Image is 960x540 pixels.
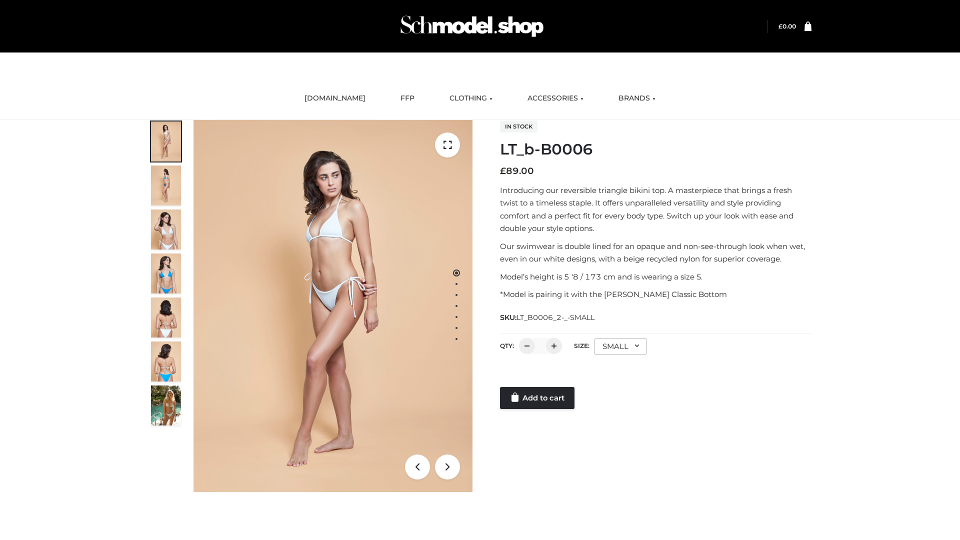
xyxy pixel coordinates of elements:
[151,209,181,249] img: ArielClassicBikiniTop_CloudNine_AzureSky_OW114ECO_3-scaled.jpg
[500,140,811,158] h1: LT_b-B0006
[516,313,594,322] span: LT_B0006_2-_-SMALL
[151,341,181,381] img: ArielClassicBikiniTop_CloudNine_AzureSky_OW114ECO_8-scaled.jpg
[397,6,547,46] img: Schmodel Admin 964
[151,385,181,425] img: Arieltop_CloudNine_AzureSky2.jpg
[151,253,181,293] img: ArielClassicBikiniTop_CloudNine_AzureSky_OW114ECO_4-scaled.jpg
[500,184,811,235] p: Introducing our reversible triangle bikini top. A masterpiece that brings a fresh twist to a time...
[500,165,534,176] bdi: 89.00
[500,240,811,265] p: Our swimwear is double lined for an opaque and non-see-through look when wet, even in our white d...
[778,22,796,30] bdi: 0.00
[594,338,646,355] div: SMALL
[778,22,782,30] span: £
[500,288,811,301] p: *Model is pairing it with the [PERSON_NAME] Classic Bottom
[442,87,500,109] a: CLOTHING
[500,311,595,323] span: SKU:
[574,342,589,349] label: Size:
[500,342,514,349] label: QTY:
[520,87,591,109] a: ACCESSORIES
[500,387,574,409] a: Add to cart
[193,120,472,492] img: ArielClassicBikiniTop_CloudNine_AzureSky_OW114ECO_1
[611,87,663,109] a: BRANDS
[151,121,181,161] img: ArielClassicBikiniTop_CloudNine_AzureSky_OW114ECO_1-scaled.jpg
[778,22,796,30] a: £0.00
[297,87,373,109] a: [DOMAIN_NAME]
[151,297,181,337] img: ArielClassicBikiniTop_CloudNine_AzureSky_OW114ECO_7-scaled.jpg
[500,165,506,176] span: £
[151,165,181,205] img: ArielClassicBikiniTop_CloudNine_AzureSky_OW114ECO_2-scaled.jpg
[393,87,422,109] a: FFP
[500,120,537,132] span: In stock
[500,270,811,283] p: Model’s height is 5 ‘8 / 173 cm and is wearing a size S.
